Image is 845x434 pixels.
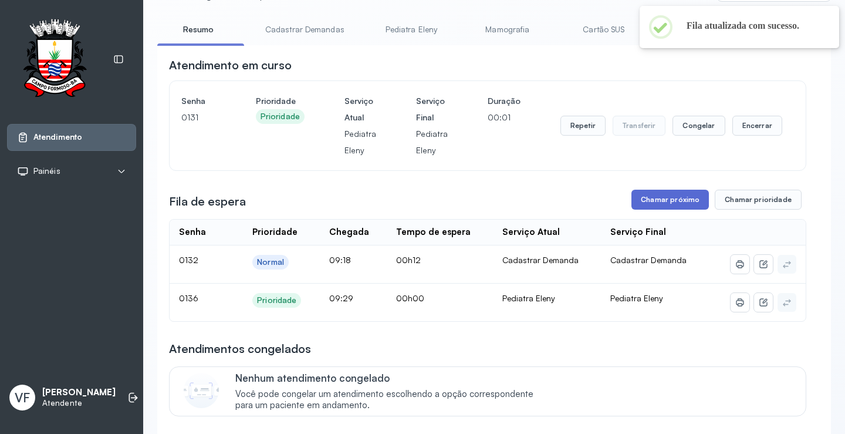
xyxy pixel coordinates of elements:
h4: Duração [488,93,520,109]
span: 00h12 [396,255,421,265]
div: Senha [179,227,206,238]
p: Pediatra Eleny [344,126,376,159]
div: Prioridade [252,227,298,238]
button: Transferir [613,116,666,136]
span: Cadastrar Demanda [610,255,687,265]
button: Chamar próximo [631,190,709,210]
a: Mamografia [467,20,549,39]
p: [PERSON_NAME] [42,387,116,398]
h3: Atendimentos congelados [169,341,311,357]
p: Atendente [42,398,116,408]
span: 0136 [179,293,198,303]
a: Cadastrar Demandas [253,20,356,39]
img: Logotipo do estabelecimento [12,19,97,100]
p: 0131 [181,109,216,126]
a: Resumo [157,20,239,39]
div: Prioridade [257,295,296,305]
p: Pediatra Eleny [416,126,448,159]
a: Atendimento [17,132,126,143]
button: Encerrar [732,116,782,136]
h3: Fila de espera [169,193,246,210]
span: 0132 [179,255,198,265]
img: Imagem de CalloutCard [184,373,219,408]
p: 00:01 [488,109,520,126]
h4: Serviço Atual [344,93,376,126]
p: Nenhum atendimento congelado [235,372,546,384]
span: 09:18 [329,255,351,265]
div: Prioridade [261,112,300,122]
button: Congelar [672,116,725,136]
span: Você pode congelar um atendimento escolhendo a opção correspondente para um paciente em andamento. [235,389,546,411]
button: Chamar prioridade [715,190,802,210]
div: Pediatra Eleny [502,293,591,304]
a: Pediatra Eleny [370,20,452,39]
h4: Serviço Final [416,93,448,126]
span: 00h00 [396,293,424,303]
h3: Atendimento em curso [169,57,292,73]
div: Normal [257,257,284,267]
div: Chegada [329,227,369,238]
div: Serviço Final [610,227,666,238]
span: Pediatra Eleny [610,293,663,303]
span: 09:29 [329,293,353,303]
span: Painéis [33,166,60,176]
h4: Prioridade [256,93,305,109]
h4: Senha [181,93,216,109]
h2: Fila atualizada com sucesso. [687,20,820,32]
div: Cadastrar Demanda [502,255,591,265]
button: Repetir [560,116,606,136]
span: Atendimento [33,132,82,142]
a: Cartão SUS [563,20,645,39]
div: Tempo de espera [396,227,471,238]
div: Serviço Atual [502,227,560,238]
